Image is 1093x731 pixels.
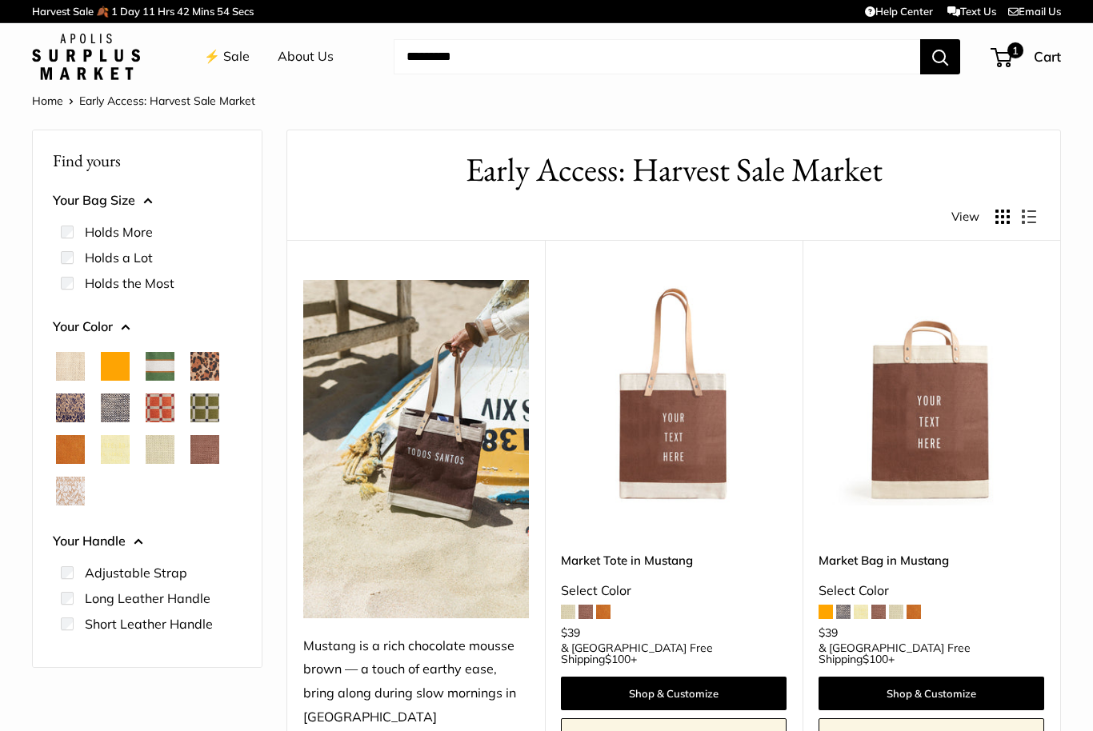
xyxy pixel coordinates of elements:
button: Natural [56,352,85,381]
img: Mustang is a rich chocolate mousse brown — a touch of earthy ease, bring along during slow mornin... [303,280,529,618]
button: Your Bag Size [53,189,242,213]
span: View [951,206,979,228]
span: Early Access: Harvest Sale Market [79,94,255,108]
span: Day [120,5,140,18]
span: Cart [1034,48,1061,65]
nav: Breadcrumb [32,90,255,111]
label: Long Leather Handle [85,589,210,608]
button: Mint Sorbet [146,435,174,464]
a: About Us [278,45,334,69]
span: 54 [217,5,230,18]
label: Holds the Most [85,274,174,293]
label: Holds More [85,222,153,242]
h1: Early Access: Harvest Sale Market [311,146,1036,194]
a: ⚡️ Sale [204,45,250,69]
span: $100 [605,652,631,666]
span: 42 [177,5,190,18]
a: Home [32,94,63,108]
a: Shop & Customize [819,677,1044,710]
a: Market Bag in MustangMarket Bag in Mustang [819,280,1044,505]
span: & [GEOGRAPHIC_DATA] Free Shipping + [819,642,1044,665]
span: Mins [192,5,214,18]
button: Chenille Window Sage [190,393,219,422]
button: Cognac [56,435,85,464]
div: Select Color [561,579,787,603]
a: Market Tote in MustangMarket Tote in Mustang [561,280,787,505]
button: Blue Porcelain [56,393,85,422]
label: Adjustable Strap [85,563,187,582]
a: Market Bag in Mustang [819,551,1044,569]
span: Hrs [158,5,174,18]
button: Display products as grid [995,210,1010,224]
button: Chambray [101,393,130,422]
button: Cheetah [190,352,219,381]
div: Select Color [819,579,1044,603]
img: Market Tote in Mustang [561,280,787,505]
button: Mustang [190,435,219,464]
a: Email Us [1008,5,1061,18]
button: Your Handle [53,529,242,553]
span: 1 [1007,42,1023,58]
img: Apolis: Surplus Market [32,34,140,80]
span: $39 [561,625,580,640]
button: Display products as list [1022,210,1036,224]
img: Market Bag in Mustang [819,280,1044,505]
a: Shop & Customize [561,677,787,710]
a: 1 Cart [992,44,1061,70]
span: $39 [819,625,838,640]
span: & [GEOGRAPHIC_DATA] Free Shipping + [561,642,787,665]
button: Chenille Window Brick [146,393,174,422]
span: 11 [142,5,155,18]
span: 1 [111,5,118,18]
button: Search [920,39,960,74]
label: Holds a Lot [85,248,153,267]
button: Daisy [101,435,130,464]
input: Search... [394,39,920,74]
p: Find yours [53,145,242,176]
button: Court Green [146,352,174,381]
a: Market Tote in Mustang [561,551,787,569]
button: Orange [101,352,130,381]
button: White Porcelain [56,477,85,505]
a: Help Center [865,5,933,18]
button: Your Color [53,315,242,339]
a: Text Us [947,5,996,18]
span: Secs [232,5,254,18]
span: $100 [863,652,888,666]
label: Short Leather Handle [85,614,213,633]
